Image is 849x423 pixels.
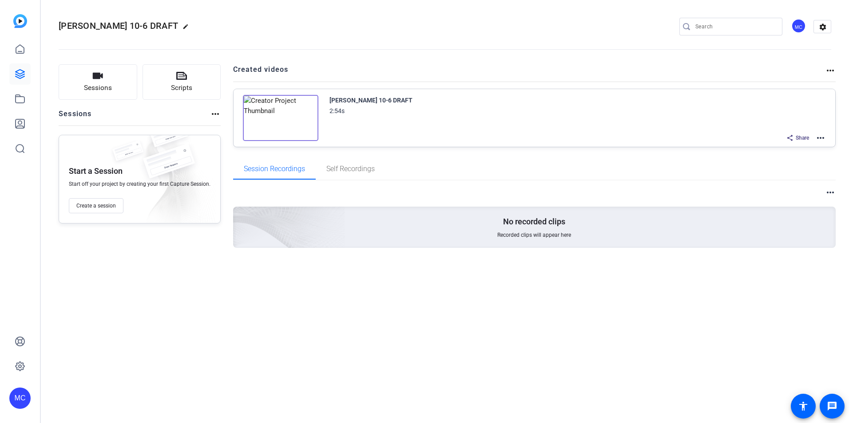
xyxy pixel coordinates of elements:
img: blue-gradient.svg [13,14,27,28]
mat-icon: accessibility [798,401,809,411]
mat-icon: more_horiz [825,187,836,198]
div: [PERSON_NAME] 10-6 DRAFT [329,95,413,106]
img: fake-session.png [108,141,148,167]
mat-icon: more_horiz [825,65,836,76]
p: Start a Session [69,166,123,176]
img: fake-session.png [144,122,193,154]
ngx-avatar: Mimi Chan [791,19,807,34]
button: Scripts [143,64,221,100]
div: MC [791,19,806,33]
img: Creator Project Thumbnail [243,95,318,141]
mat-icon: more_horiz [815,133,826,143]
img: embarkstudio-empty-session.png [130,133,216,227]
mat-icon: edit [182,23,193,34]
span: Scripts [171,83,192,93]
div: 2:54s [329,106,345,116]
p: No recorded clips [503,216,565,227]
mat-icon: settings [814,20,832,34]
span: Sessions [84,83,112,93]
span: Self Recordings [326,165,375,172]
img: fake-session.png [135,144,202,188]
button: Create a session [69,198,123,213]
h2: Sessions [59,109,92,125]
input: Search [695,21,775,32]
span: Session Recordings [244,165,305,172]
span: Recorded clips will appear here [497,231,571,239]
mat-icon: message [827,401,837,411]
span: [PERSON_NAME] 10-6 DRAFT [59,20,178,31]
span: Share [796,134,809,141]
h2: Created videos [233,64,825,82]
mat-icon: more_horiz [210,109,221,119]
div: MC [9,388,31,409]
span: Create a session [76,202,116,209]
span: Start off your project by creating your first Capture Session. [69,180,210,188]
img: embarkstudio-empty-session.png [134,119,345,312]
button: Sessions [59,64,137,100]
